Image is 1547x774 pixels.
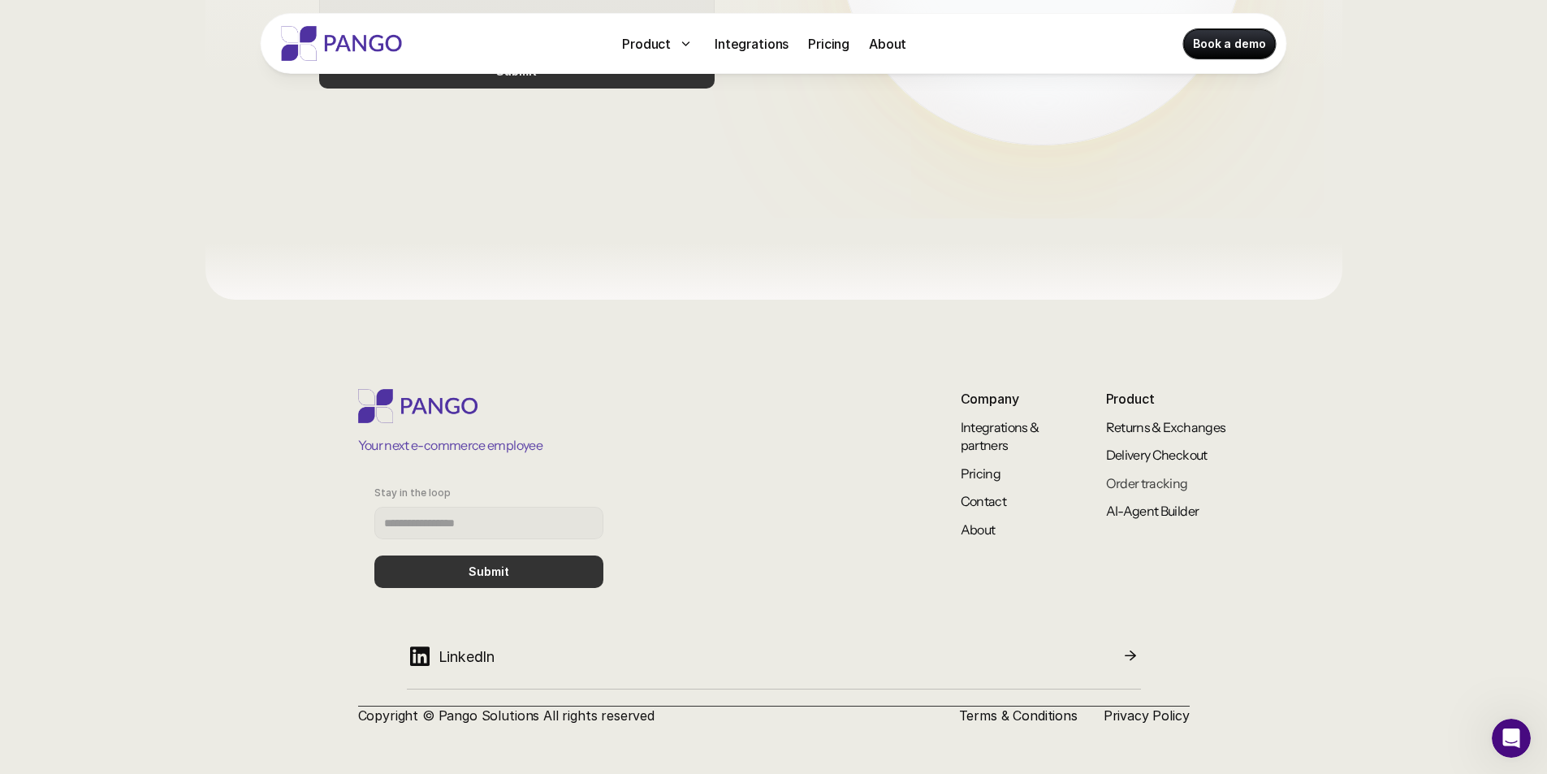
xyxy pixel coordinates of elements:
[358,436,542,454] p: Your next e-commerce employee
[1193,36,1265,52] p: Book a demo
[959,707,1078,724] a: Terms & Conditions
[1104,707,1190,724] a: Privacy Policy
[961,389,1050,409] p: Company
[1106,475,1188,491] a: Order tracking
[374,507,603,539] input: Stay in the loop
[1106,447,1208,463] a: Delivery Checkout
[622,34,671,54] p: Product
[808,34,849,54] p: Pricing
[961,465,1001,482] a: Pricing
[1492,719,1531,758] iframe: Intercom live chat
[358,707,933,724] p: Copyright © Pango Solutions All rights reserved
[715,34,789,54] p: Integrations
[1183,29,1275,58] a: Book a demo
[374,487,451,499] p: Stay in the loop
[1106,389,1237,409] p: Product
[961,521,996,538] a: About
[708,31,795,57] a: Integrations
[862,31,913,57] a: About
[1106,503,1199,519] a: AI-Agent Builder
[439,646,495,668] p: LinkedIn
[802,31,856,57] a: Pricing
[869,34,906,54] p: About
[1106,419,1226,435] a: Returns & Exchanges
[374,556,603,588] button: Submit
[961,419,1041,453] a: Integrations & partners
[407,637,1141,690] a: LinkedIn
[961,493,1007,509] a: Contact
[469,565,509,579] p: Submit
